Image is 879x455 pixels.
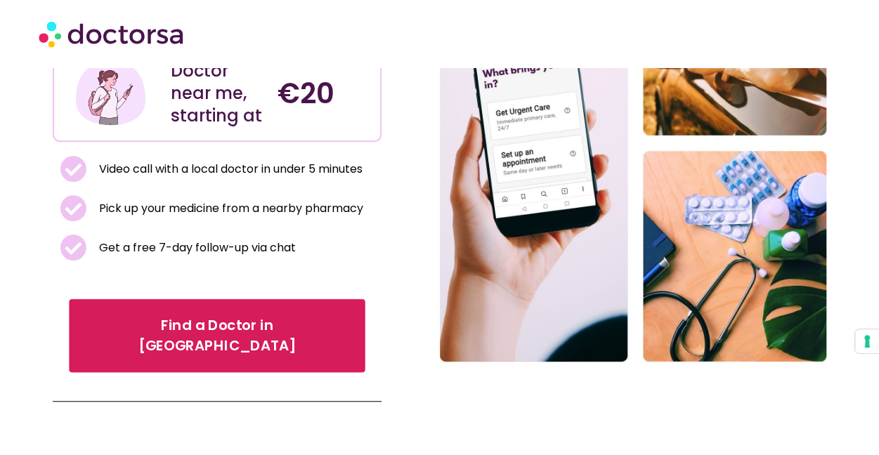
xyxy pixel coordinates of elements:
div: Doctor near me, starting at [171,60,263,127]
span: Get a free 7-day follow-up via chat [96,238,296,258]
h4: €20 [278,77,370,110]
span: Find a Doctor in [GEOGRAPHIC_DATA] [89,315,345,356]
span: Video call with a local doctor in under 5 minutes [96,159,363,179]
a: Find a Doctor in [GEOGRAPHIC_DATA] [69,299,365,372]
img: Illustration depicting a young woman in a casual outfit, engaged with her smartphone. She has a p... [74,56,148,130]
button: Your consent preferences for tracking technologies [855,329,879,353]
span: Pick up your medicine from a nearby pharmacy [96,199,363,218]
